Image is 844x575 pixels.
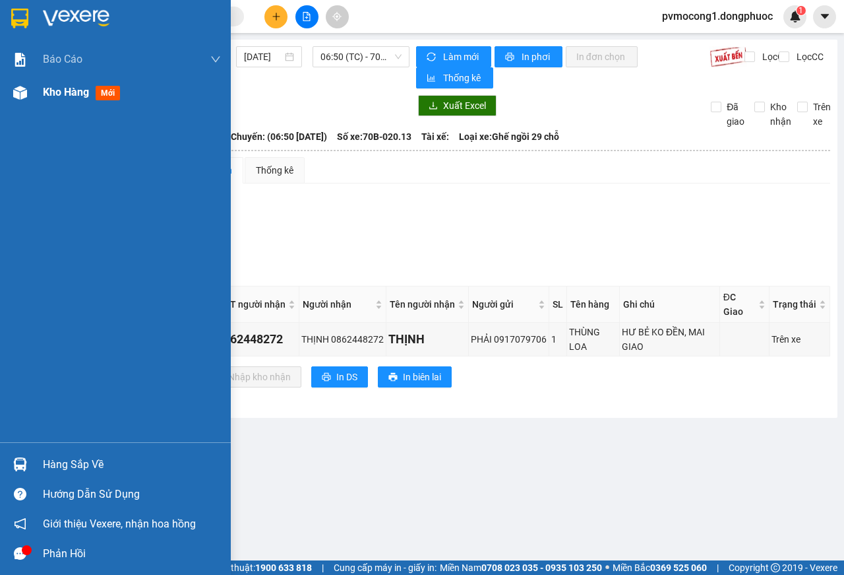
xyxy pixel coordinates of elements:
td: THỊNH [386,323,469,356]
span: message [14,547,26,560]
span: pvmocong1.dongphuoc [651,8,783,24]
sup: 1 [797,6,806,15]
span: down [210,54,221,65]
span: In phơi [522,50,552,64]
span: Hotline: 19001152 [104,59,162,67]
div: Phản hồi [43,544,221,564]
img: solution-icon [13,53,27,67]
div: THỊNH [388,330,466,349]
span: Trạng thái [773,297,816,312]
span: download [429,101,438,112]
span: Trên xe [808,100,836,129]
button: caret-down [813,5,836,28]
span: printer [388,372,398,383]
img: logo-vxr [11,9,28,28]
span: Lọc CR [757,50,791,64]
span: [PERSON_NAME]: [4,85,140,93]
div: THỊNH 0862448272 [301,332,384,347]
button: printerIn DS [311,366,368,388]
strong: ĐỒNG PHƯỚC [104,7,181,18]
button: aim [326,5,349,28]
button: downloadNhập kho nhận [203,366,301,388]
button: syncLàm mới [416,46,491,67]
img: warehouse-icon [13,86,27,100]
img: icon-new-feature [789,11,801,22]
img: logo [5,8,63,66]
button: bar-chartThống kê [416,67,493,88]
span: sync [427,52,438,63]
button: plus [264,5,287,28]
span: Làm mới [443,50,481,64]
span: Thống kê [443,71,483,85]
div: Hàng sắp về [43,455,221,475]
div: 0862448272 [217,330,297,349]
span: Tên người nhận [390,297,455,312]
span: plus [272,12,281,21]
span: ⚪️ [605,565,609,570]
span: Bến xe [GEOGRAPHIC_DATA] [104,21,177,38]
span: | [322,560,324,575]
span: Cung cấp máy in - giấy in: [334,560,437,575]
span: Chuyến: (06:50 [DATE]) [231,129,327,144]
span: ----------------------------------------- [36,71,162,82]
span: copyright [771,563,780,572]
span: 02:38:56 [DATE] [29,96,80,104]
span: In ngày: [4,96,80,104]
span: Lọc CC [791,50,826,64]
span: Người gửi [472,297,535,312]
img: warehouse-icon [13,457,27,471]
span: Loại xe: Ghế ngồi 29 chỗ [459,129,559,144]
div: PHẢI 0917079706 [471,332,547,347]
span: Kho hàng [43,86,89,98]
button: file-add [295,5,318,28]
span: Hỗ trợ kỹ thuật: [192,560,312,575]
th: Tên hàng [567,287,620,323]
span: Đã giao [721,100,750,129]
span: 1 [799,6,803,15]
span: Miền Nam [440,560,602,575]
span: Miền Bắc [613,560,707,575]
strong: 1900 633 818 [255,562,312,573]
button: downloadXuất Excel [418,95,497,116]
div: Trên xe [771,332,828,347]
span: Số xe: 70B-020.13 [337,129,411,144]
span: caret-down [819,11,831,22]
button: printerIn phơi [495,46,562,67]
span: Người nhận [303,297,373,312]
span: Giới thiệu Vexere, nhận hoa hồng [43,516,196,532]
div: Thống kê [256,163,293,178]
input: 15/08/2025 [244,50,282,64]
div: THÙNG LOA [569,325,617,354]
span: file-add [302,12,311,21]
span: notification [14,518,26,530]
span: SĐT người nhận [218,297,286,312]
th: Ghi chú [620,287,720,323]
span: In biên lai [403,370,441,384]
button: In đơn chọn [566,46,638,67]
span: Báo cáo [43,51,82,67]
span: 06:50 (TC) - 70B-020.13 [320,47,401,67]
td: 0862448272 [215,323,299,356]
img: 9k= [709,46,747,67]
span: Kho nhận [765,100,797,129]
span: printer [505,52,516,63]
span: question-circle [14,488,26,500]
span: bar-chart [427,73,438,84]
span: In DS [336,370,357,384]
strong: 0369 525 060 [650,562,707,573]
span: aim [332,12,342,21]
span: printer [322,372,331,383]
span: mới [96,86,120,100]
div: 1 [551,332,564,347]
div: Hướng dẫn sử dụng [43,485,221,504]
button: printerIn biên lai [378,366,452,388]
span: Xuất Excel [443,98,486,113]
strong: 0708 023 035 - 0935 103 250 [481,562,602,573]
div: HƯ BẺ KO ĐỀN, MAI GIAO [622,325,717,354]
span: VPMC1508250002 [66,84,140,94]
th: SL [549,287,567,323]
span: 01 Võ Văn Truyện, KP.1, Phường 2 [104,40,181,56]
span: Tài xế: [421,129,449,144]
span: | [717,560,719,575]
span: ĐC Giao [723,290,756,319]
